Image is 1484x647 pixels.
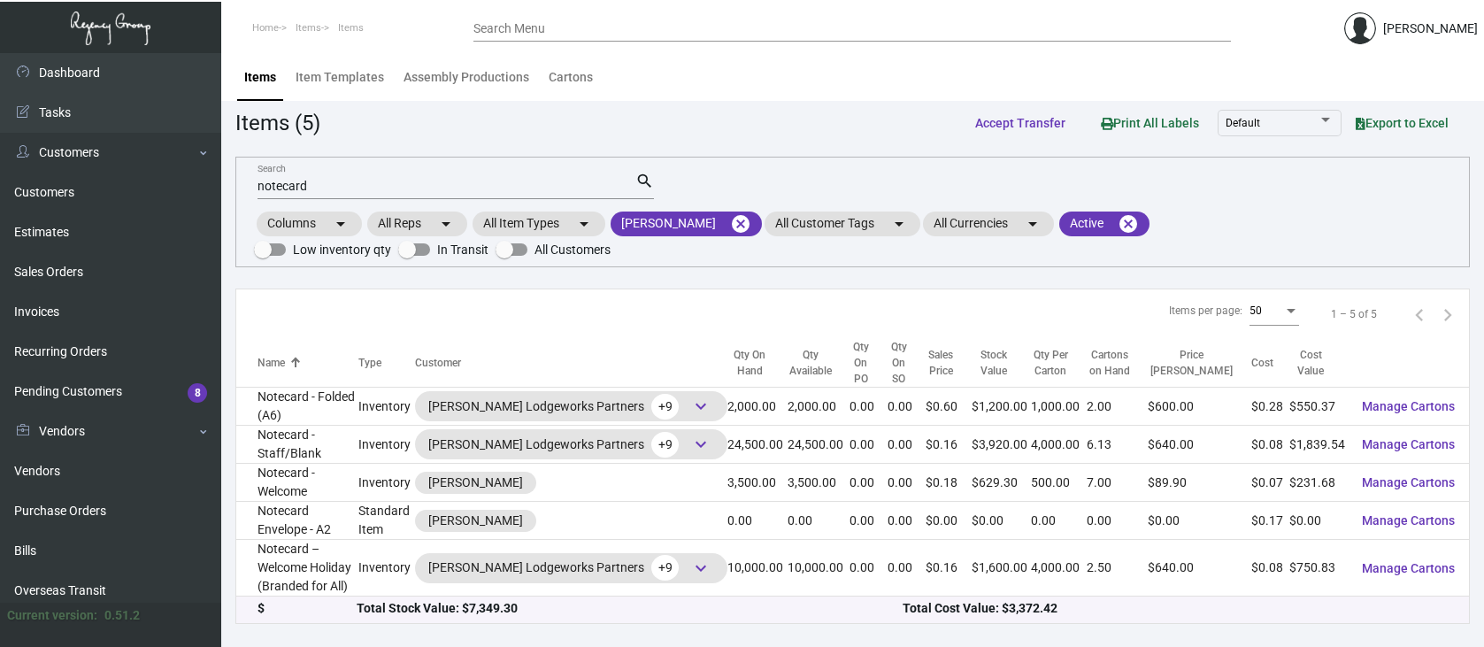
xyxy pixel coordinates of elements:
[549,68,593,87] div: Cartons
[1348,505,1469,536] button: Manage Cartons
[961,107,1080,139] button: Accept Transfer
[727,347,772,379] div: Qty On Hand
[357,599,902,618] div: Total Stock Value: $7,349.30
[1087,106,1213,139] button: Print All Labels
[788,347,850,379] div: Qty Available
[1251,388,1289,426] td: $0.28
[1289,426,1348,464] td: $1,839.54
[1169,303,1242,319] div: Items per page:
[1031,502,1087,540] td: 0.00
[236,426,358,464] td: Notecard - Staff/Blank
[1362,399,1455,413] span: Manage Cartons
[1022,213,1043,235] mat-icon: arrow_drop_down
[1087,540,1149,597] td: 2.50
[415,339,727,388] th: Customer
[1148,502,1251,540] td: $0.00
[1251,355,1289,371] div: Cost
[1383,19,1478,38] div: [PERSON_NAME]
[428,555,714,582] div: [PERSON_NAME] Lodgeworks Partners
[850,339,872,387] div: Qty On PO
[1251,355,1273,371] div: Cost
[611,212,762,236] mat-chip: [PERSON_NAME]
[850,502,888,540] td: 0.00
[788,347,834,379] div: Qty Available
[573,213,595,235] mat-icon: arrow_drop_down
[1362,475,1455,489] span: Manage Cartons
[690,396,711,417] span: keyboard_arrow_down
[1249,304,1262,317] span: 50
[358,502,416,540] td: Standard Item
[1148,464,1251,502] td: $89.90
[1348,552,1469,584] button: Manage Cartons
[727,388,788,426] td: 2,000.00
[358,355,381,371] div: Type
[690,434,711,455] span: keyboard_arrow_down
[1087,388,1149,426] td: 2.00
[788,502,850,540] td: 0.00
[690,558,711,579] span: keyboard_arrow_down
[1362,513,1455,528] span: Manage Cartons
[1289,502,1348,540] td: $0.00
[1251,540,1289,597] td: $0.08
[972,502,1031,540] td: $0.00
[338,22,364,34] span: Items
[358,426,416,464] td: Inventory
[1289,347,1332,379] div: Cost Value
[1148,426,1251,464] td: $640.00
[926,540,972,597] td: $0.16
[888,213,910,235] mat-icon: arrow_drop_down
[972,347,1015,379] div: Stock Value
[257,212,362,236] mat-chip: Columns
[1031,426,1087,464] td: 4,000.00
[1348,428,1469,460] button: Manage Cartons
[1031,347,1087,379] div: Qty Per Carton
[1226,117,1260,129] span: Default
[926,347,972,379] div: Sales Price
[404,68,529,87] div: Assembly Productions
[1087,426,1149,464] td: 6.13
[788,540,850,597] td: 10,000.00
[788,464,850,502] td: 3,500.00
[850,339,888,387] div: Qty On PO
[244,68,276,87] div: Items
[888,464,926,502] td: 0.00
[1251,464,1289,502] td: $0.07
[236,388,358,426] td: Notecard - Folded (A6)
[358,464,416,502] td: Inventory
[903,599,1448,618] div: Total Cost Value: $3,372.42
[258,355,285,371] div: Name
[765,212,920,236] mat-chip: All Customer Tags
[850,388,888,426] td: 0.00
[1362,437,1455,451] span: Manage Cartons
[1148,540,1251,597] td: $640.00
[435,213,457,235] mat-icon: arrow_drop_down
[236,502,358,540] td: Notecard Envelope - A2
[1342,107,1463,139] button: Export to Excel
[1249,305,1299,318] mat-select: Items per page:
[1251,426,1289,464] td: $0.08
[923,212,1054,236] mat-chip: All Currencies
[534,239,611,260] span: All Customers
[1251,502,1289,540] td: $0.17
[972,426,1031,464] td: $3,920.00
[1289,464,1348,502] td: $231.68
[437,239,488,260] span: In Transit
[1434,300,1462,328] button: Next page
[727,347,788,379] div: Qty On Hand
[850,540,888,597] td: 0.00
[1059,212,1150,236] mat-chip: Active
[1289,540,1348,597] td: $750.83
[296,68,384,87] div: Item Templates
[850,464,888,502] td: 0.00
[888,502,926,540] td: 0.00
[1348,390,1469,422] button: Manage Cartons
[850,426,888,464] td: 0.00
[1289,347,1348,379] div: Cost Value
[727,502,788,540] td: 0.00
[1031,540,1087,597] td: 4,000.00
[1331,306,1377,322] div: 1 – 5 of 5
[1087,464,1149,502] td: 7.00
[972,464,1031,502] td: $629.30
[358,540,416,597] td: Inventory
[1118,213,1139,235] mat-icon: cancel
